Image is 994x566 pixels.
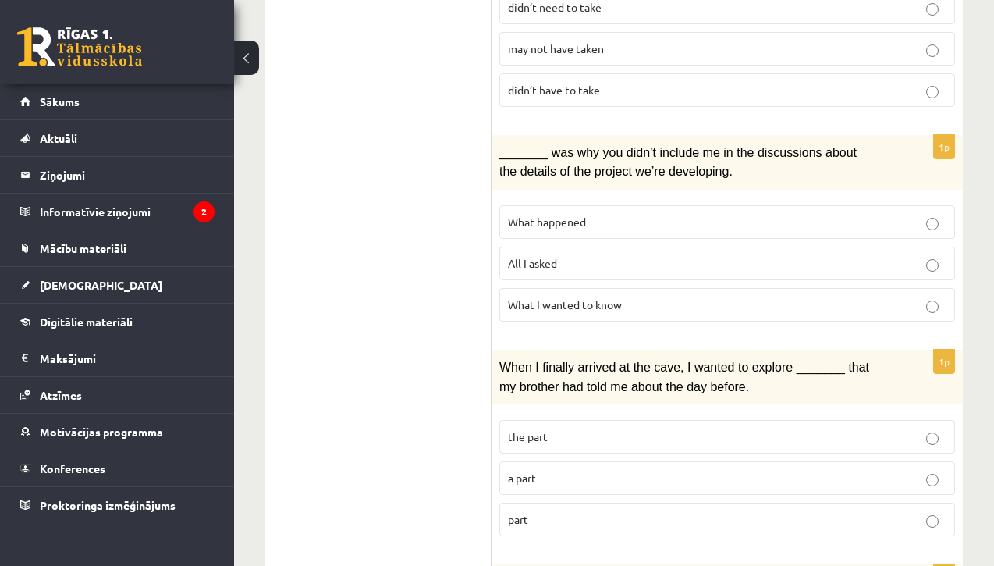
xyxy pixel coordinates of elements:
[40,194,215,230] legend: Informatīvie ziņojumi
[40,498,176,512] span: Proktoringa izmēģinājums
[933,134,955,159] p: 1p
[508,297,622,311] span: What I wanted to know
[508,256,557,270] span: All I asked
[20,450,215,486] a: Konferences
[40,425,163,439] span: Motivācijas programma
[17,27,142,66] a: Rīgas 1. Tālmācības vidusskola
[926,218,939,230] input: What happened
[40,461,105,475] span: Konferences
[508,471,536,485] span: a part
[193,201,215,222] i: 2
[508,41,604,55] span: may not have taken
[508,215,586,229] span: What happened
[926,515,939,528] input: part
[40,315,133,329] span: Digitālie materiāli
[508,512,528,526] span: part
[40,157,215,193] legend: Ziņojumi
[20,120,215,156] a: Aktuāli
[40,131,77,145] span: Aktuāli
[40,241,126,255] span: Mācību materiāli
[20,340,215,376] a: Maksājumi
[926,259,939,272] input: All I asked
[20,304,215,340] a: Digitālie materiāli
[926,301,939,313] input: What I wanted to know
[926,3,939,16] input: didn’t need to take
[20,377,215,413] a: Atzīmes
[20,487,215,523] a: Proktoringa izmēģinājums
[40,278,162,292] span: [DEMOGRAPHIC_DATA]
[40,340,215,376] legend: Maksājumi
[499,146,857,178] span: _______ was why you didn’t include me in the discussions about the details of the project we’re d...
[20,84,215,119] a: Sākums
[508,429,548,443] span: the part
[20,194,215,230] a: Informatīvie ziņojumi2
[20,230,215,266] a: Mācību materiāli
[926,474,939,486] input: a part
[926,433,939,445] input: the part
[926,86,939,98] input: didn’t have to take
[933,349,955,374] p: 1p
[20,157,215,193] a: Ziņojumi
[40,94,80,109] span: Sākums
[40,388,82,402] span: Atzīmes
[20,414,215,450] a: Motivācijas programma
[20,267,215,303] a: [DEMOGRAPHIC_DATA]
[499,361,869,393] span: When I finally arrived at the cave, I wanted to explore _______ that my brother had told me about...
[508,83,600,97] span: didn’t have to take
[926,44,939,57] input: may not have taken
